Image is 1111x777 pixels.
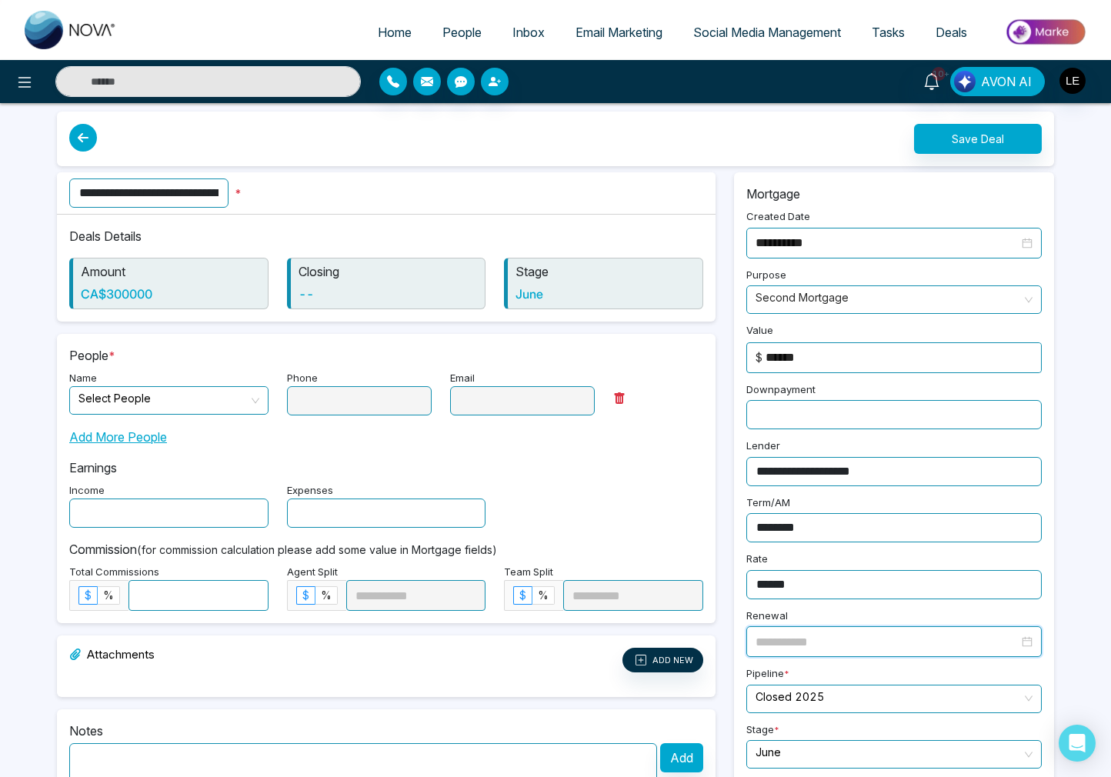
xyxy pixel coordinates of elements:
a: Deals [920,18,983,47]
img: Market-place.gif [990,15,1102,49]
p: Deals Details [69,227,703,245]
button: AVON AI [950,67,1045,96]
img: Lead Flow [954,71,976,92]
a: Home [362,18,427,47]
p: Earnings [69,459,703,477]
span: Deals [936,25,967,40]
span: AVON AI [981,72,1032,91]
h6: -- [299,287,478,302]
button: Save Deal [914,124,1042,154]
span: Second Mortgage [756,286,1033,313]
p: Amount [81,262,260,281]
span: $ [519,589,526,602]
a: Inbox [497,18,560,47]
span: % [103,589,114,602]
label: Team Split [504,565,553,580]
span: People [442,25,482,40]
p: Commission [69,540,703,559]
label: Value [746,323,773,342]
img: Nova CRM Logo [25,11,117,49]
span: $ [85,589,92,602]
p: Stage [515,262,695,281]
label: Stage [746,722,779,741]
span: % [321,589,332,602]
span: Tasks [872,25,905,40]
label: Agent Split [287,565,338,580]
span: % [538,589,549,602]
a: Tasks [856,18,920,47]
label: Term/AM [746,495,790,514]
p: Mortgage [746,185,1042,203]
div: Open Intercom Messenger [1059,725,1096,762]
p: Closing [299,262,478,281]
button: Add [660,743,703,772]
a: People [427,18,497,47]
span: $ [302,589,309,602]
h6: June [515,287,695,302]
label: Purpose [746,268,786,286]
img: User Avatar [1059,68,1086,94]
label: Rate [746,552,768,570]
label: Total Commissions [69,565,159,580]
span: Email Marketing [576,25,662,40]
label: Lender [746,439,780,457]
a: 10+ [913,67,950,94]
label: Name [69,371,97,386]
label: Email [450,371,475,386]
p: People [69,346,703,365]
small: (for commission calculation please add some value in Mortgage fields) [137,543,497,556]
label: Pipeline [746,666,789,685]
h6: CA$ 300000 [81,287,260,302]
label: Renewal [746,609,788,627]
label: Phone [287,371,318,386]
span: Add More People [69,428,167,446]
label: Created Date [746,209,810,228]
a: Social Media Management [678,18,856,47]
label: Income [69,483,105,499]
h6: Attachments [69,648,155,666]
button: ADD NEW [622,648,703,672]
label: Expenses [287,483,333,499]
span: Social Media Management [693,25,841,40]
span: Home [378,25,412,40]
span: Inbox [512,25,545,40]
a: Email Marketing [560,18,678,47]
span: 10+ [932,67,946,81]
label: Downpayment [746,382,816,401]
p: Notes [69,722,703,740]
